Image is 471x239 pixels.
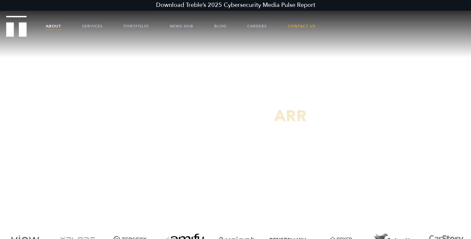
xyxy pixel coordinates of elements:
a: About [46,16,61,36]
a: Services [82,16,103,36]
a: Contact Us [288,16,316,36]
a: Blog [214,16,226,36]
a: News Hub [170,16,193,36]
a: Careers [247,16,267,36]
img: Treble logo [6,16,27,37]
span: ARR [274,106,307,127]
a: Portfolio [124,16,149,36]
